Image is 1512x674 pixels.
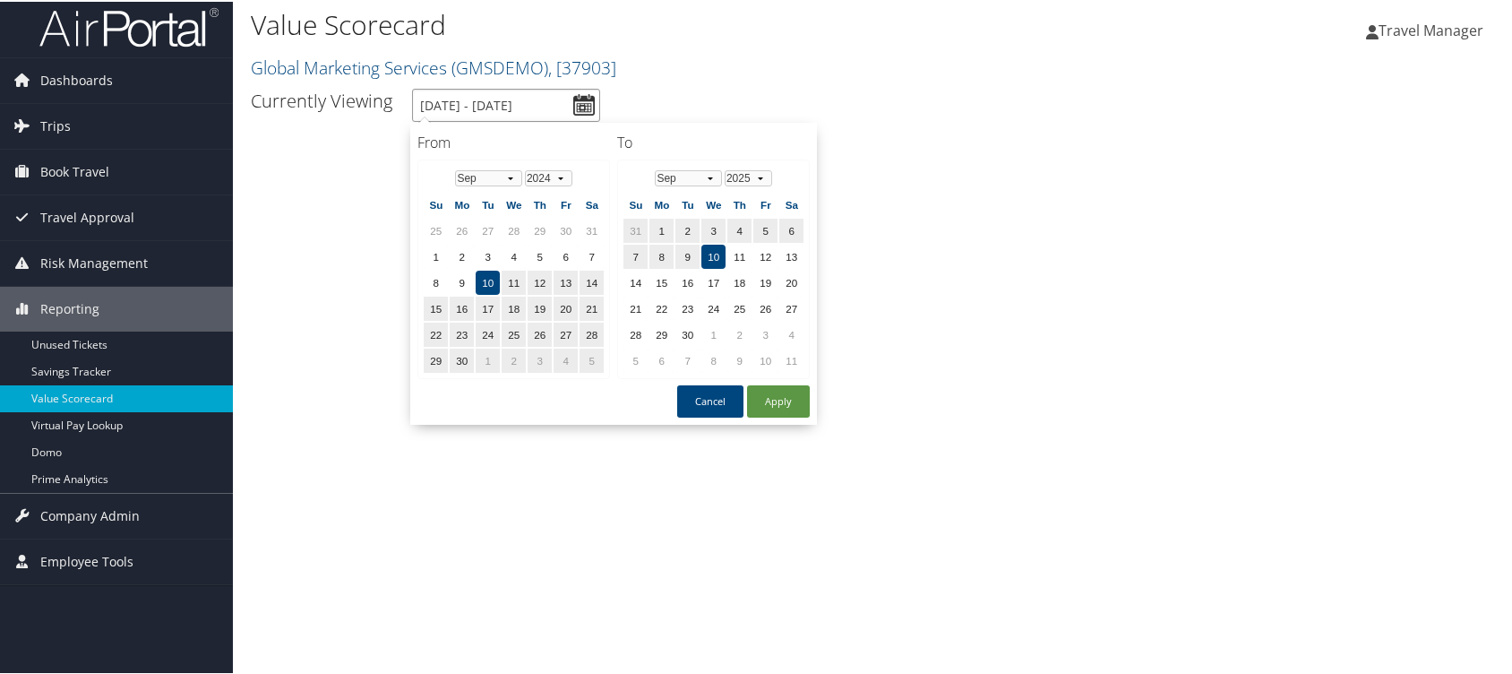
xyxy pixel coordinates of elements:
a: Travel Manager [1366,2,1501,56]
td: 23 [675,295,700,319]
td: 13 [779,243,803,267]
span: Company Admin [40,492,140,537]
th: Tu [476,191,500,215]
th: Fr [753,191,777,215]
span: , [ 37903 ] [548,54,616,78]
td: 10 [476,269,500,293]
td: 7 [623,243,648,267]
td: 26 [528,321,552,345]
td: 4 [502,243,526,267]
td: 9 [727,347,752,371]
td: 15 [424,295,448,319]
td: 2 [502,347,526,371]
th: Fr [554,191,578,215]
td: 7 [580,243,604,267]
td: 29 [528,217,552,241]
td: 22 [649,295,674,319]
span: ( GMSDEMO ) [451,54,548,78]
td: 28 [623,321,648,345]
td: 3 [476,243,500,267]
th: Mo [649,191,674,215]
input: [DATE] - [DATE] [412,87,600,120]
td: 4 [727,217,752,241]
td: 21 [580,295,604,319]
th: Su [424,191,448,215]
th: We [701,191,726,215]
td: 11 [727,243,752,267]
td: 7 [675,347,700,371]
td: 9 [675,243,700,267]
td: 20 [779,269,803,293]
td: 11 [502,269,526,293]
span: Risk Management [40,239,148,284]
td: 3 [701,217,726,241]
td: 1 [701,321,726,345]
td: 15 [649,269,674,293]
img: airportal-logo.png [39,4,219,47]
td: 24 [476,321,500,345]
th: Mo [450,191,474,215]
td: 26 [450,217,474,241]
th: Sa [779,191,803,215]
h4: From [417,131,610,151]
td: 5 [528,243,552,267]
td: 1 [649,217,674,241]
td: 2 [675,217,700,241]
td: 6 [649,347,674,371]
td: 16 [675,269,700,293]
td: 28 [502,217,526,241]
th: Tu [675,191,700,215]
span: Dashboards [40,56,113,101]
td: 10 [701,243,726,267]
th: Sa [580,191,604,215]
td: 6 [554,243,578,267]
td: 29 [649,321,674,345]
th: We [502,191,526,215]
td: 22 [424,321,448,345]
td: 12 [753,243,777,267]
td: 2 [727,321,752,345]
td: 16 [450,295,474,319]
td: 27 [779,295,803,319]
span: Book Travel [40,148,109,193]
th: Th [727,191,752,215]
td: 25 [502,321,526,345]
td: 30 [450,347,474,371]
a: Global Marketing Services [251,54,616,78]
td: 10 [753,347,777,371]
th: Su [623,191,648,215]
td: 14 [580,269,604,293]
td: 23 [450,321,474,345]
span: Employee Tools [40,538,133,583]
td: 29 [424,347,448,371]
td: 24 [701,295,726,319]
td: 8 [701,347,726,371]
td: 5 [753,217,777,241]
td: 1 [476,347,500,371]
h3: Currently Viewing [251,87,392,111]
td: 30 [554,217,578,241]
span: Trips [40,102,71,147]
td: 25 [727,295,752,319]
td: 20 [554,295,578,319]
td: 17 [476,295,500,319]
td: 9 [450,269,474,293]
td: 3 [753,321,777,345]
td: 4 [779,321,803,345]
td: 4 [554,347,578,371]
td: 8 [649,243,674,267]
td: 25 [424,217,448,241]
td: 5 [623,347,648,371]
td: 31 [580,217,604,241]
button: Cancel [677,384,743,416]
th: Th [528,191,552,215]
td: 19 [528,295,552,319]
td: 6 [779,217,803,241]
td: 28 [580,321,604,345]
td: 18 [727,269,752,293]
td: 27 [554,321,578,345]
span: Travel Approval [40,194,134,238]
td: 8 [424,269,448,293]
td: 19 [753,269,777,293]
td: 13 [554,269,578,293]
